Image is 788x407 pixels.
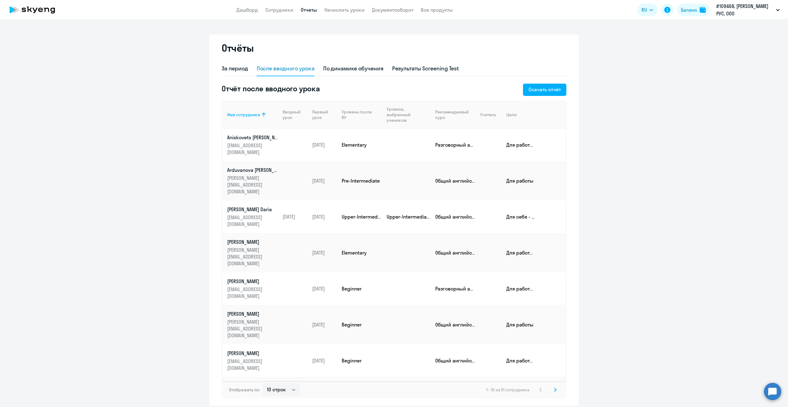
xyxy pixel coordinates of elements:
[227,134,278,141] p: Aniskovets [PERSON_NAME]
[435,357,475,364] p: Общий английский
[312,249,337,256] p: [DATE]
[435,249,475,256] p: Общий английский
[372,7,413,13] a: Документооборот
[506,357,535,364] p: Для работы, Для путешествий, Для себя, Подготовиться к международному экзамену, Подготовиться к д...
[312,109,337,120] div: Первый урок
[713,2,783,17] button: #109468, [PERSON_NAME] РУС, ООО
[681,6,697,14] div: Баланс
[227,167,278,195] a: Arduvanova [PERSON_NAME][PERSON_NAME][EMAIL_ADDRESS][DOMAIN_NAME]
[257,65,315,73] div: После вводного урока
[342,109,376,120] div: Уровень после ВУ
[222,84,320,93] h5: Отчёт после вводного урока
[337,161,382,200] td: Pre-Intermediate
[227,239,278,245] p: [PERSON_NAME]
[222,42,254,54] h2: Отчёты
[283,109,307,120] div: Вводный урок
[301,7,317,13] a: Отчеты
[435,109,475,120] div: Рекомендуемый курс
[641,6,647,14] span: RU
[227,278,278,285] p: [PERSON_NAME]
[480,112,496,117] div: Учитель
[222,65,248,73] div: За период
[337,344,382,377] td: Beginner
[435,213,475,220] p: Общий английский
[312,357,337,364] p: [DATE]
[227,142,278,156] p: [EMAIL_ADDRESS][DOMAIN_NAME]
[227,286,278,299] p: [EMAIL_ADDRESS][DOMAIN_NAME]
[529,86,561,93] div: Скачать отчёт
[227,239,278,267] a: [PERSON_NAME][PERSON_NAME][EMAIL_ADDRESS][DOMAIN_NAME]
[227,214,278,227] p: [EMAIL_ADDRESS][DOMAIN_NAME]
[387,106,430,123] div: Уровень, выбранный учеником
[506,213,535,220] p: Для себя - Фильмы и сериалы в оригинале, понимать тексты и смысл любимых песен; Для себя - самора...
[227,310,278,317] p: [PERSON_NAME]
[227,206,278,213] p: [PERSON_NAME] Daria
[227,112,260,117] div: Имя сотрудника
[506,249,535,256] p: Для работы, Подготовиться к международному экзамену, Подготовиться к деловой поездке, Подготовить...
[637,4,657,16] button: RU
[506,177,535,184] p: Для работы
[265,7,293,13] a: Сотрудники
[283,213,307,220] p: [DATE]
[337,305,382,344] td: Beginner
[312,321,337,328] p: [DATE]
[227,167,278,173] p: Arduvanova [PERSON_NAME]
[227,247,278,267] p: [PERSON_NAME][EMAIL_ADDRESS][DOMAIN_NAME]
[421,7,453,13] a: Все продукты
[227,175,278,195] p: [PERSON_NAME][EMAIL_ADDRESS][DOMAIN_NAME]
[677,4,710,16] button: Балансbalance
[392,65,459,73] div: Результаты Screening Test
[227,134,278,156] a: Aniskovets [PERSON_NAME][EMAIL_ADDRESS][DOMAIN_NAME]
[312,109,332,120] div: Первый урок
[227,318,278,339] p: [PERSON_NAME][EMAIL_ADDRESS][DOMAIN_NAME]
[283,109,303,120] div: Вводный урок
[312,177,337,184] p: [DATE]
[435,321,475,328] p: Общий английский
[506,141,535,148] p: Для работы, Для путешествий, Для себя, Подготовиться к деловой поездке, Фильмы, сериалы и музыка ...
[227,112,278,117] div: Имя сотрудника
[312,141,337,148] p: [DATE]
[227,350,278,357] p: [PERSON_NAME]
[337,128,382,161] td: Elementary
[700,7,706,13] img: balance
[506,112,517,117] div: Цели
[506,285,535,292] p: Для работы, Для путешествий, Для себя, Подготовиться к международному экзамену, Подготовиться к д...
[506,321,535,328] p: Для работы
[323,65,384,73] div: По динамике обучения
[227,310,278,339] a: [PERSON_NAME][PERSON_NAME][EMAIL_ADDRESS][DOMAIN_NAME]
[435,109,470,120] div: Рекомендуемый курс
[382,200,430,233] td: Upper-Intermediate
[387,106,426,123] div: Уровень, выбранный учеником
[480,112,501,117] div: Учитель
[337,200,382,233] td: Upper-Intermediate
[312,213,337,220] p: [DATE]
[486,387,529,393] span: 1 - 10 из 51 сотрудника
[227,350,278,371] a: [PERSON_NAME][EMAIL_ADDRESS][DOMAIN_NAME]
[229,387,260,393] span: Отображать по:
[227,206,278,227] a: [PERSON_NAME] Daria[EMAIL_ADDRESS][DOMAIN_NAME]
[324,7,364,13] a: Начислить уроки
[506,112,561,117] div: Цели
[435,141,475,148] p: Разговорный английский
[435,177,475,184] p: Общий английский
[716,2,774,17] p: #109468, [PERSON_NAME] РУС, ООО
[435,285,475,292] p: Разговорный английский
[523,84,566,96] button: Скачать отчёт
[337,233,382,272] td: Elementary
[236,7,258,13] a: Дашборд
[227,278,278,299] a: [PERSON_NAME][EMAIL_ADDRESS][DOMAIN_NAME]
[337,272,382,305] td: Beginner
[312,285,337,292] p: [DATE]
[227,358,278,371] p: [EMAIL_ADDRESS][DOMAIN_NAME]
[342,109,382,120] div: Уровень после ВУ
